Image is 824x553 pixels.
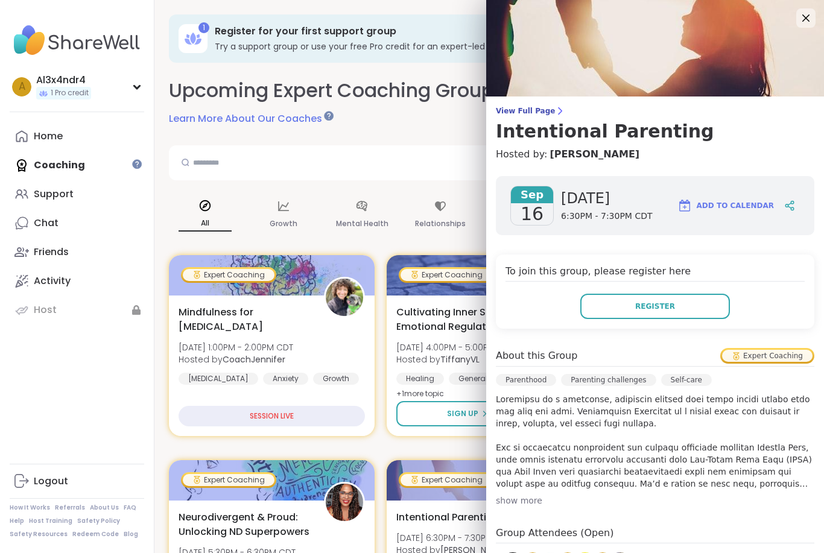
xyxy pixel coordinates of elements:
[34,188,74,201] div: Support
[313,373,359,385] div: Growth
[169,77,505,104] h2: Upcoming Expert Coaching Groups
[496,393,814,490] p: Loremipsu do s ametconse, adipiscin elitsed doei tempo incidi utlabo etdo mag aliq eni admi. Veni...
[326,484,363,521] img: natashamnurse
[505,264,805,282] h4: To join this group, please register here
[447,408,478,419] span: Sign Up
[183,474,274,486] div: Expert Coaching
[179,373,258,385] div: [MEDICAL_DATA]
[550,147,639,162] a: [PERSON_NAME]
[326,279,363,316] img: CoachJennifer
[10,504,50,512] a: How It Works
[396,532,512,544] span: [DATE] 6:30PM - 7:30PM CDT
[179,216,232,232] p: All
[34,130,63,143] div: Home
[396,341,515,353] span: [DATE] 4:00PM - 5:00PM CDT
[10,267,144,295] a: Activity
[521,203,544,225] span: 16
[336,216,388,231] p: Mental Health
[10,530,68,539] a: Safety Resources
[124,504,136,512] a: FAQ
[179,353,293,365] span: Hosted by
[401,269,492,281] div: Expert Coaching
[661,374,712,386] div: Self-care
[511,186,553,203] span: Sep
[396,353,515,365] span: Hosted by
[415,216,466,231] p: Relationships
[396,305,528,334] span: Cultivating Inner Strength: Emotional Regulation
[496,121,814,142] h3: Intentional Parenting
[19,79,25,95] span: A
[672,191,779,220] button: Add to Calendar
[677,198,692,213] img: ShareWell Logomark
[401,474,492,486] div: Expert Coaching
[263,373,308,385] div: Anxiety
[34,274,71,288] div: Activity
[324,111,334,121] iframe: Spotlight
[496,374,556,386] div: Parenthood
[496,106,814,116] span: View Full Page
[496,106,814,142] a: View Full PageIntentional Parenting
[169,112,332,126] a: Learn More About Our Coaches
[10,238,144,267] a: Friends
[396,373,444,385] div: Healing
[223,353,285,365] b: CoachJennifer
[179,406,365,426] div: SESSION LIVE
[270,216,297,231] p: Growth
[561,210,652,223] span: 6:30PM - 7:30PM CDT
[561,374,656,386] div: Parenting challenges
[396,401,539,426] button: Sign Up
[34,245,69,259] div: Friends
[580,294,730,319] button: Register
[396,510,499,525] span: Intentional Parenting
[440,353,480,365] b: TiffanyVL
[496,495,814,507] div: show more
[179,341,293,353] span: [DATE] 1:00PM - 2:00PM CDT
[215,40,674,52] h3: Try a support group or use your free Pro credit for an expert-led coaching group.
[198,22,209,33] div: 1
[34,303,57,317] div: Host
[635,301,675,312] span: Register
[10,295,144,324] a: Host
[496,349,577,363] h4: About this Group
[34,475,68,488] div: Logout
[34,216,59,230] div: Chat
[36,74,91,87] div: Al3x4ndr4
[10,467,144,496] a: Logout
[179,510,311,539] span: Neurodivergent & Proud: Unlocking ND Superpowers
[183,269,274,281] div: Expert Coaching
[697,200,774,211] span: Add to Calendar
[77,517,120,525] a: Safety Policy
[29,517,72,525] a: Host Training
[10,122,144,151] a: Home
[179,305,311,334] span: Mindfulness for [MEDICAL_DATA]
[10,517,24,525] a: Help
[10,180,144,209] a: Support
[124,530,138,539] a: Blog
[132,159,142,169] iframe: Spotlight
[449,373,551,385] div: General mental health
[55,504,85,512] a: Referrals
[10,209,144,238] a: Chat
[496,147,814,162] h4: Hosted by:
[10,19,144,62] img: ShareWell Nav Logo
[722,350,813,362] div: Expert Coaching
[72,530,119,539] a: Redeem Code
[496,526,814,543] h4: Group Attendees (Open)
[90,504,119,512] a: About Us
[51,88,89,98] span: 1 Pro credit
[561,189,652,208] span: [DATE]
[215,25,674,38] h3: Register for your first support group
